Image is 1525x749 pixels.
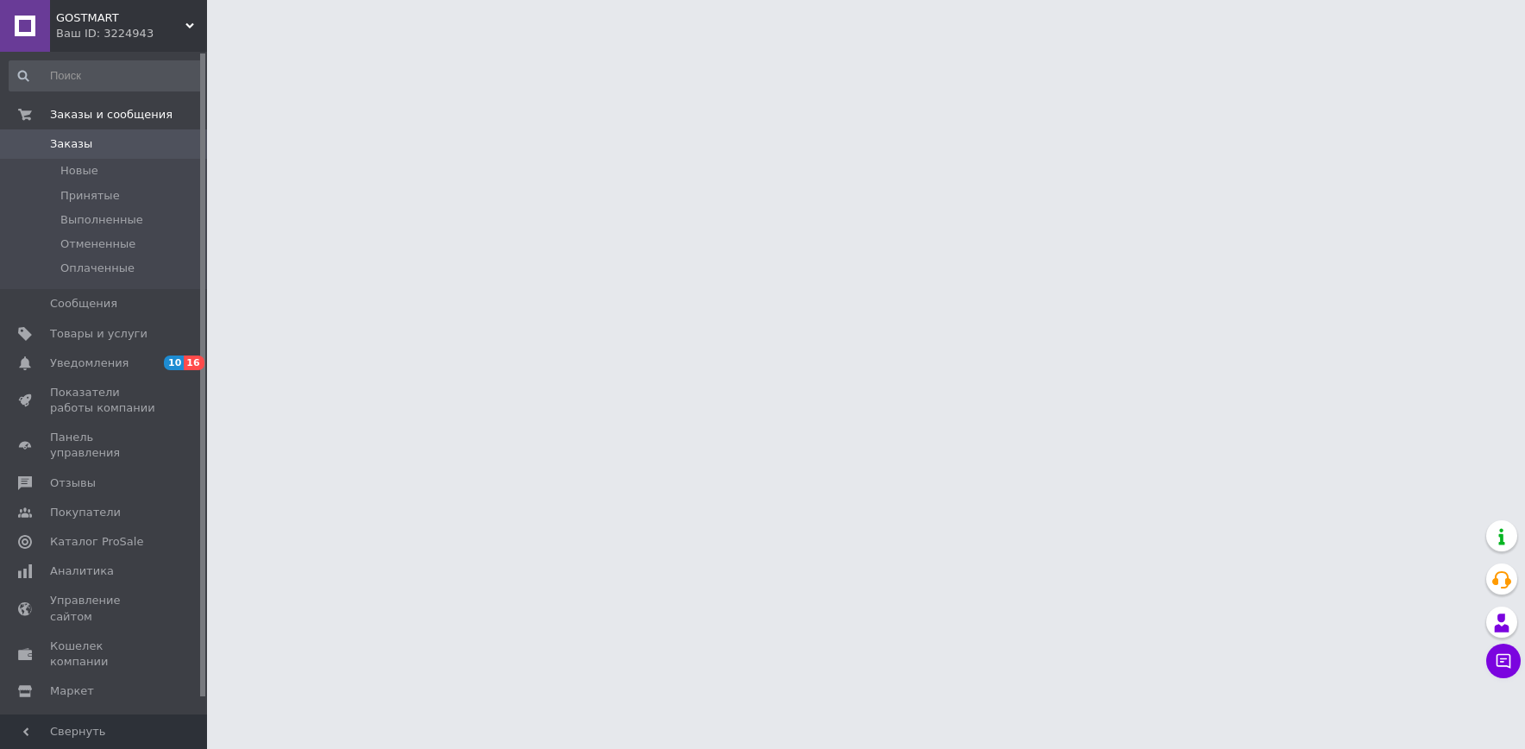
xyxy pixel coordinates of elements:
input: Поиск [9,60,204,91]
span: Уведомления [50,356,129,371]
span: Оплаченные [60,261,135,276]
span: Панель управления [50,430,160,461]
span: GOSTMART [56,10,185,26]
span: Аналитика [50,563,114,579]
span: Показатели работы компании [50,385,160,416]
span: Заказы и сообщения [50,107,173,123]
span: Кошелек компании [50,639,160,670]
span: Покупатели [50,505,121,520]
button: Чат с покупателем [1486,644,1521,678]
span: Каталог ProSale [50,534,143,550]
span: Отмененные [60,236,135,252]
span: Настройки [50,713,113,728]
span: 16 [184,356,204,370]
span: Принятые [60,188,120,204]
span: Заказы [50,136,92,152]
span: Управление сайтом [50,593,160,624]
div: Ваш ID: 3224943 [56,26,207,41]
span: Отзывы [50,475,96,491]
span: Товары и услуги [50,326,147,342]
span: Сообщения [50,296,117,312]
span: Маркет [50,683,94,699]
span: Новые [60,163,98,179]
span: Выполненные [60,212,143,228]
span: 10 [164,356,184,370]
